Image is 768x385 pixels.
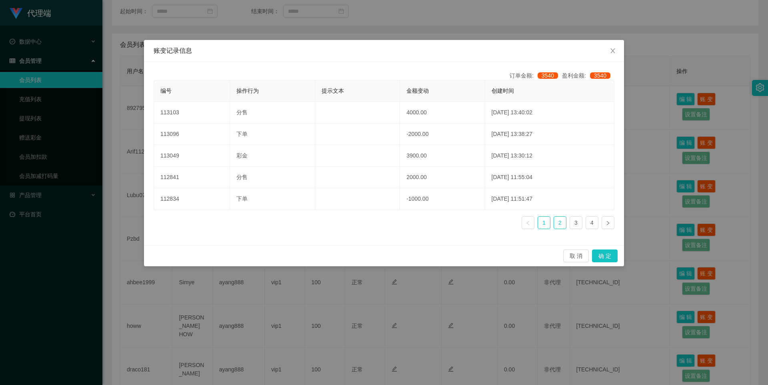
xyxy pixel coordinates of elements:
td: [DATE] 13:30:12 [485,145,614,167]
span: 创建时间 [492,88,514,94]
li: 上一页 [522,216,534,229]
li: 1 [538,216,550,229]
td: 113103 [154,102,230,124]
td: 彩金 [230,145,315,167]
span: 3540 [538,72,558,79]
td: -2000.00 [400,124,485,145]
button: 取 消 [563,249,589,262]
a: 1 [538,217,550,229]
td: [DATE] 13:40:02 [485,102,614,124]
span: 提示文本 [322,88,344,94]
a: 4 [586,217,598,229]
li: 4 [586,216,598,229]
td: 分售 [230,102,315,124]
td: 4000.00 [400,102,485,124]
td: 113049 [154,145,230,167]
div: 盈利金额: [562,72,614,80]
div: 账变记录信息 [154,46,614,55]
td: [DATE] 11:51:47 [485,188,614,210]
li: 3 [570,216,582,229]
td: 3900.00 [400,145,485,167]
button: 确 定 [592,249,618,262]
span: 金额变动 [406,88,429,94]
td: -1000.00 [400,188,485,210]
i: 图标: right [606,221,610,225]
td: [DATE] 11:55:04 [485,167,614,188]
td: 2000.00 [400,167,485,188]
span: 3540 [590,72,610,79]
i: 图标: left [526,221,530,225]
a: 2 [554,217,566,229]
li: 下一页 [602,216,614,229]
td: 下单 [230,188,315,210]
button: Close [602,40,624,62]
td: 下单 [230,124,315,145]
div: 订单金额: [510,72,562,80]
td: 113096 [154,124,230,145]
li: 2 [554,216,566,229]
td: [DATE] 13:38:27 [485,124,614,145]
td: 112841 [154,167,230,188]
span: 编号 [160,88,172,94]
a: 3 [570,217,582,229]
td: 分售 [230,167,315,188]
span: 操作行为 [236,88,259,94]
td: 112834 [154,188,230,210]
i: 图标: close [610,48,616,54]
